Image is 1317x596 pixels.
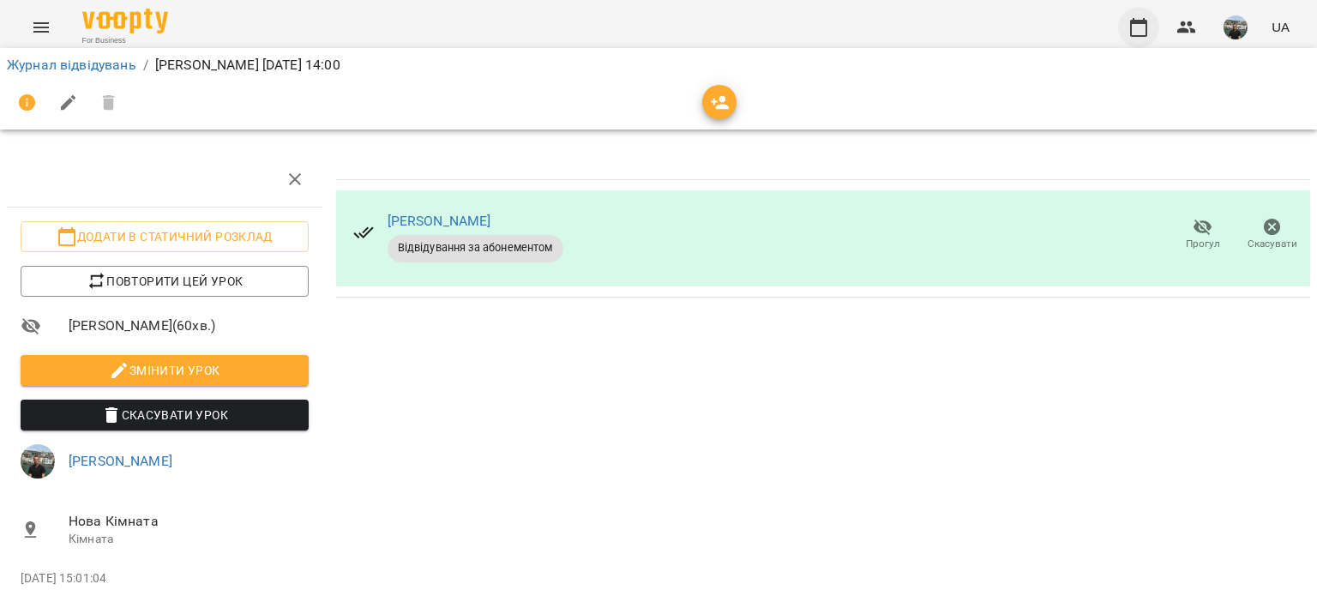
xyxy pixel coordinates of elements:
span: [PERSON_NAME] ( 60 хв. ) [69,316,309,336]
li: / [143,55,148,75]
button: Повторити цей урок [21,266,309,297]
button: Змінити урок [21,355,309,386]
span: Додати в статичний розклад [34,226,295,247]
span: For Business [82,35,168,46]
span: Скасувати [1248,237,1297,251]
button: Прогул [1168,211,1237,259]
p: [DATE] 15:01:04 [21,570,309,587]
a: [PERSON_NAME] [388,213,491,229]
a: Журнал відвідувань [7,57,136,73]
span: Змінити урок [34,360,295,381]
span: UA [1272,18,1290,36]
a: [PERSON_NAME] [69,453,172,469]
img: 7b440ff8524f0c30b8732fa3236a74b2.jpg [1224,15,1248,39]
img: 7b440ff8524f0c30b8732fa3236a74b2.jpg [21,444,55,479]
button: Скасувати [1237,211,1307,259]
p: Кімната [69,531,309,548]
button: Додати в статичний розклад [21,221,309,252]
span: Відвідування за абонементом [388,240,563,256]
span: Повторити цей урок [34,271,295,292]
span: Нова Кімната [69,511,309,532]
button: Скасувати Урок [21,400,309,430]
img: Voopty Logo [82,9,168,33]
span: Скасувати Урок [34,405,295,425]
button: UA [1265,11,1296,43]
p: [PERSON_NAME] [DATE] 14:00 [155,55,340,75]
button: Menu [21,7,62,48]
span: Прогул [1186,237,1220,251]
nav: breadcrumb [7,55,1310,75]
